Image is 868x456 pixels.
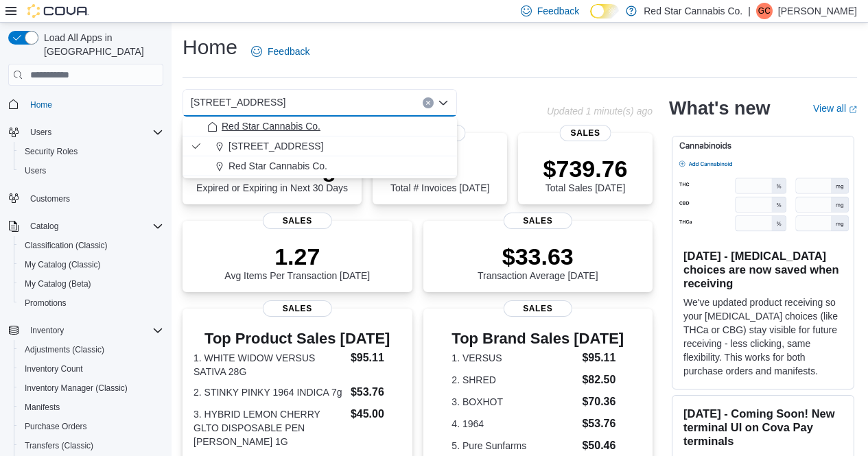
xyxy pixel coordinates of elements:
[351,384,401,400] dd: $53.76
[590,4,619,19] input: Dark Mode
[25,165,46,176] span: Users
[849,106,857,114] svg: External link
[351,350,401,366] dd: $95.11
[451,439,576,453] dt: 5. Pure Sunfarms
[582,437,624,454] dd: $50.46
[25,97,58,113] a: Home
[451,395,576,409] dt: 3. BOXHOT
[14,379,169,398] button: Inventory Manager (Classic)
[30,221,58,232] span: Catalog
[14,255,169,274] button: My Catalog (Classic)
[268,45,309,58] span: Feedback
[748,3,751,19] p: |
[25,259,101,270] span: My Catalog (Classic)
[14,293,169,313] button: Promotions
[25,440,93,451] span: Transfers (Classic)
[19,276,97,292] a: My Catalog (Beta)
[25,218,163,235] span: Catalog
[19,276,163,292] span: My Catalog (Beta)
[246,38,315,65] a: Feedback
[183,156,457,176] button: Red Star Cannabis Co.
[778,3,857,19] p: [PERSON_NAME]
[30,99,52,110] span: Home
[19,256,106,273] a: My Catalog (Classic)
[683,407,843,448] h3: [DATE] - Coming Soon! New terminal UI on Cova Pay terminals
[3,94,169,114] button: Home
[19,163,51,179] a: Users
[25,124,163,141] span: Users
[644,3,742,19] p: Red Star Cannabis Co.
[813,103,857,114] a: View allExternal link
[451,331,624,347] h3: Top Brand Sales [DATE]
[27,4,89,18] img: Cova
[25,322,69,339] button: Inventory
[756,3,773,19] div: Gianfranco Catalano
[19,143,163,160] span: Security Roles
[3,123,169,142] button: Users
[19,418,93,435] a: Purchase Orders
[25,278,91,289] span: My Catalog (Beta)
[758,3,771,19] span: GC
[19,341,163,358] span: Adjustments (Classic)
[25,363,83,374] span: Inventory Count
[451,417,576,431] dt: 4. 1964
[547,106,653,117] p: Updated 1 minute(s) ago
[263,300,331,317] span: Sales
[228,139,323,153] span: [STREET_ADDRESS]
[19,361,89,377] a: Inventory Count
[19,361,163,377] span: Inventory Count
[25,402,60,413] span: Manifests
[263,213,331,229] span: Sales
[19,418,163,435] span: Purchase Orders
[19,143,83,160] a: Security Roles
[25,344,104,355] span: Adjustments (Classic)
[423,97,434,108] button: Clear input
[25,218,64,235] button: Catalog
[222,119,320,133] span: Red Star Cannabis Co.
[224,243,370,270] p: 1.27
[14,340,169,359] button: Adjustments (Classic)
[14,236,169,255] button: Classification (Classic)
[543,155,628,193] div: Total Sales [DATE]
[3,217,169,236] button: Catalog
[183,136,457,156] button: [STREET_ADDRESS]
[560,125,611,141] span: Sales
[19,380,163,396] span: Inventory Manager (Classic)
[193,385,345,399] dt: 2. STINKY PINKY 1964 INDICA 7g
[669,97,770,119] h2: What's new
[3,321,169,340] button: Inventory
[438,97,449,108] button: Close list of options
[683,249,843,290] h3: [DATE] - [MEDICAL_DATA] choices are now saved when receiving
[582,416,624,432] dd: $53.76
[30,127,51,138] span: Users
[25,190,163,207] span: Customers
[19,256,163,273] span: My Catalog (Classic)
[191,94,285,110] span: [STREET_ADDRESS]
[25,191,75,207] a: Customers
[683,296,843,378] p: We've updated product receiving so your [MEDICAL_DATA] choices (like THCa or CBG) stay visible fo...
[537,4,579,18] span: Feedback
[25,383,128,394] span: Inventory Manager (Classic)
[19,237,163,254] span: Classification (Classic)
[183,34,237,61] h1: Home
[25,421,87,432] span: Purchase Orders
[582,350,624,366] dd: $95.11
[25,146,78,157] span: Security Roles
[14,274,169,293] button: My Catalog (Beta)
[25,95,163,112] span: Home
[183,117,457,176] div: Choose from the following options
[25,124,57,141] button: Users
[25,240,108,251] span: Classification (Classic)
[351,406,401,422] dd: $45.00
[478,243,598,281] div: Transaction Average [DATE]
[193,351,345,379] dt: 1. WHITE WIDOW VERSUS SATIVA 28G
[504,300,572,317] span: Sales
[30,193,70,204] span: Customers
[582,372,624,388] dd: $82.50
[193,407,345,448] dt: 3. HYBRID LEMON CHERRY GLTO DISPOSABLE PEN [PERSON_NAME] 1G
[504,213,572,229] span: Sales
[19,295,163,311] span: Promotions
[19,295,72,311] a: Promotions
[25,322,163,339] span: Inventory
